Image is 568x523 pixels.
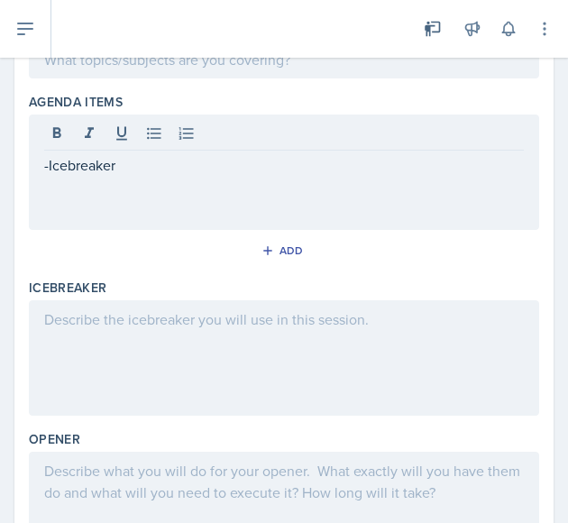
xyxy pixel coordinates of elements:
label: Icebreaker [29,279,107,297]
button: Add [255,237,314,264]
label: Opener [29,430,80,448]
div: Add [265,243,304,258]
p: -Icebreaker [44,154,524,176]
label: Agenda items [29,93,123,111]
